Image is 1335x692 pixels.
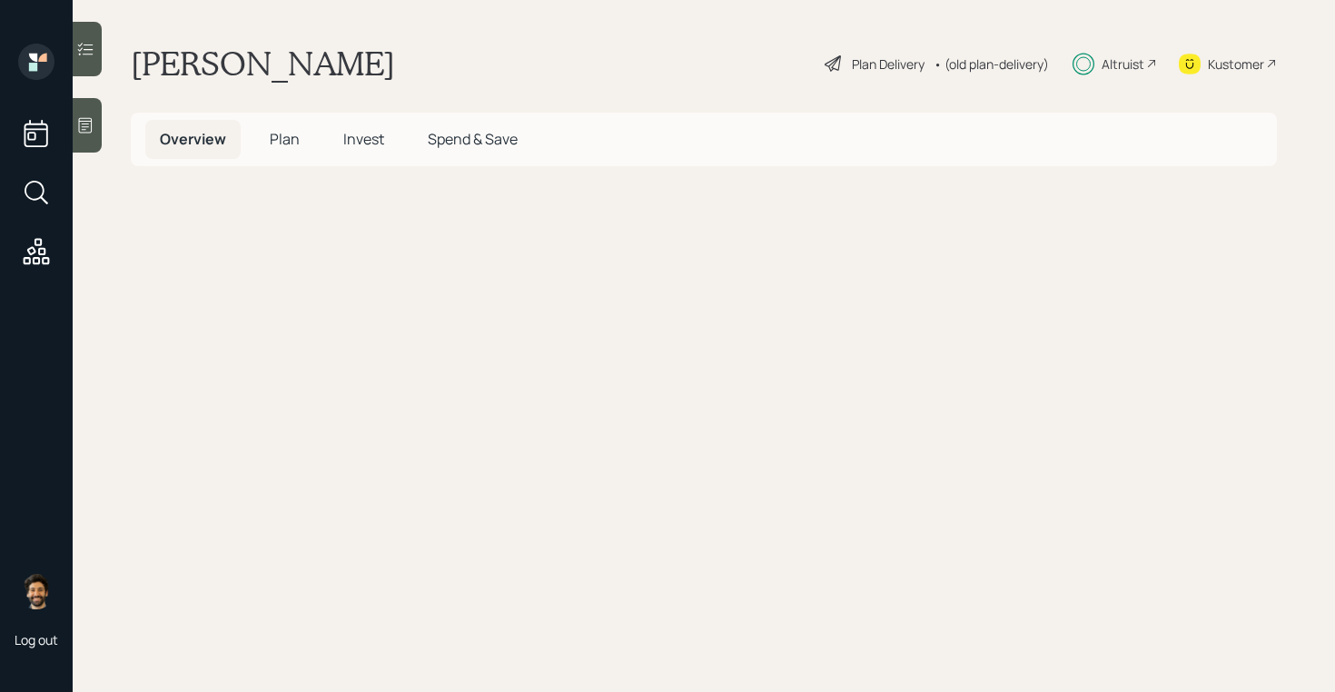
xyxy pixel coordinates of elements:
div: Kustomer [1208,54,1264,74]
span: Plan [270,129,300,149]
span: Overview [160,129,226,149]
span: Invest [343,129,384,149]
img: eric-schwartz-headshot.png [18,573,54,609]
div: Log out [15,631,58,648]
div: Altruist [1102,54,1144,74]
h1: [PERSON_NAME] [131,44,395,84]
div: Plan Delivery [852,54,925,74]
div: • (old plan-delivery) [934,54,1049,74]
span: Spend & Save [428,129,518,149]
